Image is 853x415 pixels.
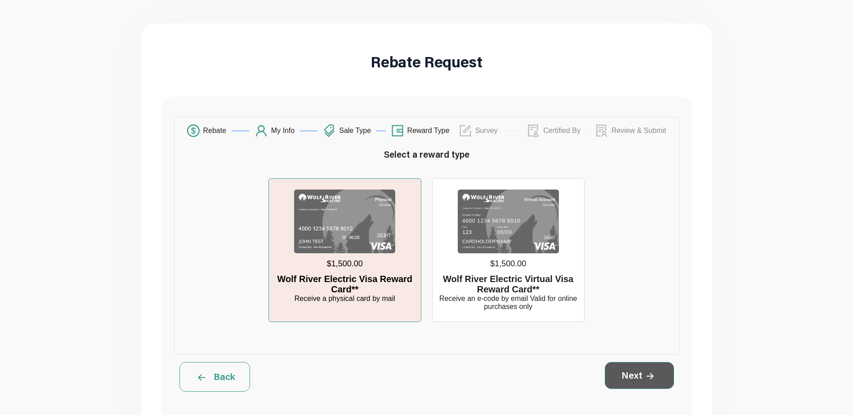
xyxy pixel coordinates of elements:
[612,124,666,137] div: Review & Submit
[179,362,250,392] button: Back
[458,190,559,253] img: prepaid-card-virtual.png
[294,190,395,253] img: prepaid-card-physical.png
[543,124,586,137] div: Certified By
[407,124,455,137] div: Reward Type
[272,295,417,303] div: Receive a physical card by mail
[271,124,300,137] div: My Info
[272,253,417,274] div: $1,500.00
[475,124,503,137] div: Survey
[323,124,335,137] span: tags
[255,124,268,137] span: user
[391,124,404,137] span: wallet
[527,124,540,137] span: audit
[459,124,472,137] span: form
[605,362,674,389] button: Next
[339,124,376,137] div: Sale Type
[436,274,581,295] div: Wolf River Electric Virtual Visa Reward Card**
[272,274,417,295] div: Wolf River Electric Visa Reward Card**
[436,253,581,274] div: $1,500.00
[187,149,666,159] h5: Select a reward type
[203,124,232,137] div: Rebate
[371,54,482,69] h1: Rebate Request
[187,124,200,137] span: dollar
[436,295,581,311] div: Receive an e-code by email Valid for online purchases only
[595,124,608,137] span: solution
